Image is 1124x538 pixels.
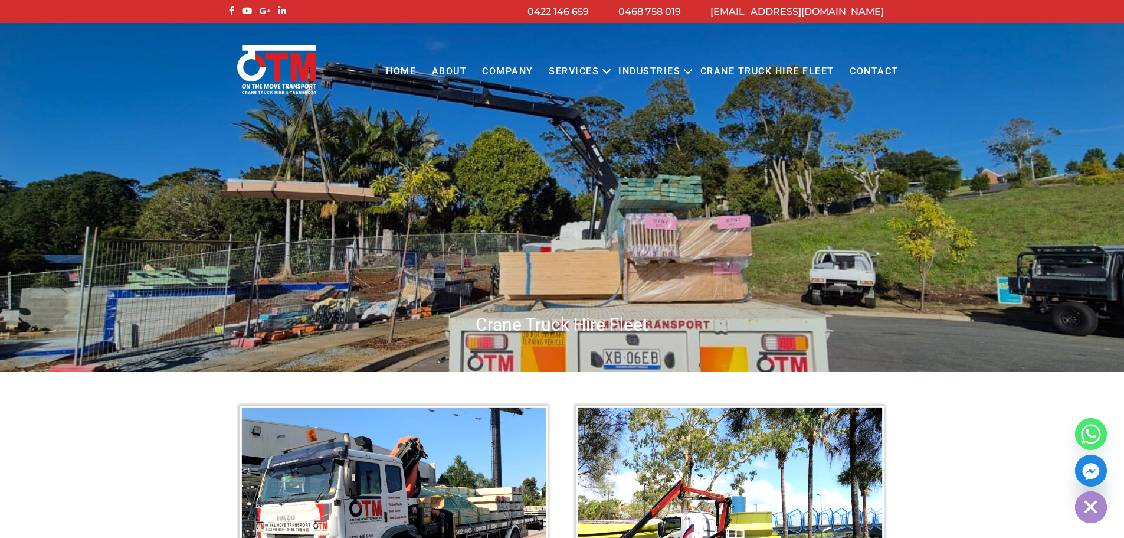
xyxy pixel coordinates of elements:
a: Home [378,56,424,88]
a: 0468 758 019 [618,6,681,17]
a: Crane Truck Hire Fleet [692,56,841,88]
a: Industries [611,56,688,88]
a: 0422 146 659 [527,6,589,17]
a: [EMAIL_ADDRESS][DOMAIN_NAME] [710,6,884,17]
a: Services [541,56,607,88]
a: Facebook_Messenger [1075,455,1107,487]
a: Contact [842,56,906,88]
a: About [424,56,474,88]
h1: Crane Truck Hire Fleet [226,313,899,336]
img: Otmtransport [235,44,319,95]
a: COMPANY [474,56,541,88]
a: Whatsapp [1075,418,1107,450]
